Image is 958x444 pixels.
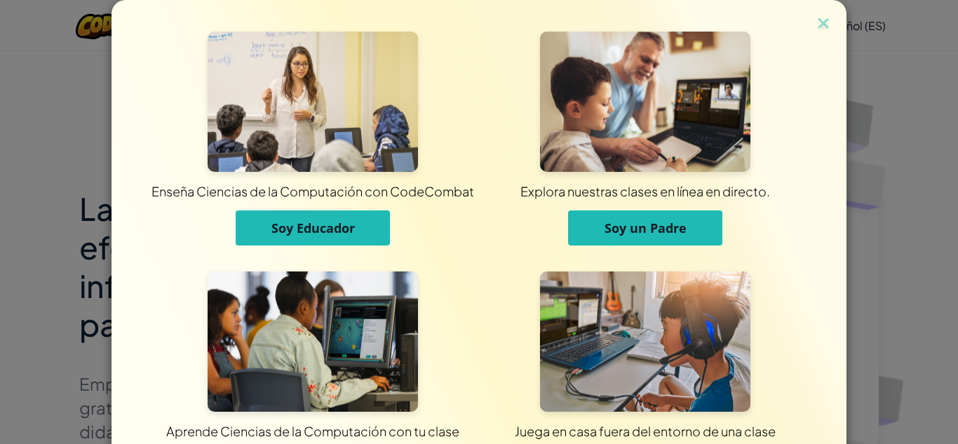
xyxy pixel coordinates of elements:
[814,14,832,35] img: close icon
[271,220,355,236] span: Soy Educador
[236,210,390,245] button: Soy Educador
[605,220,687,236] span: Soy un Padre
[208,271,418,412] img: Para Estudiantes
[208,32,418,172] img: Para Educadores
[568,210,722,245] button: Soy un Padre
[540,271,750,412] img: Para Individuos
[540,32,750,172] img: Para Padres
